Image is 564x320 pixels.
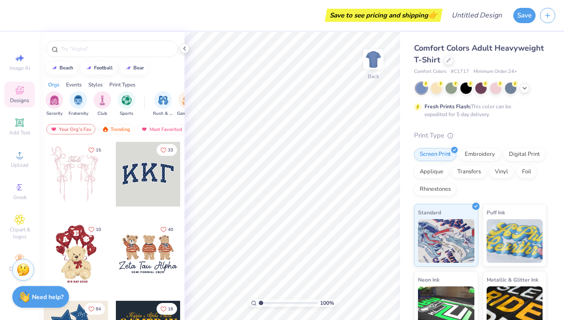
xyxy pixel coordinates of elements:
[125,65,132,71] img: trend_line.gif
[157,303,177,315] button: Like
[414,43,544,65] span: Comfort Colors Adult Heavyweight T-Shirt
[473,68,517,76] span: Minimum Order: 24 +
[320,299,334,307] span: 100 %
[96,307,101,311] span: 84
[168,307,173,311] span: 18
[13,194,27,201] span: Greek
[60,45,172,53] input: Try "Alpha"
[459,148,501,161] div: Embroidery
[88,81,103,89] div: Styles
[84,303,105,315] button: Like
[513,8,536,23] button: Save
[182,95,192,105] img: Game Day Image
[414,148,456,161] div: Screen Print
[414,131,547,141] div: Print Type
[9,265,30,272] span: Decorate
[85,65,92,71] img: trend_line.gif
[141,126,148,132] img: most_fav.gif
[445,7,509,24] input: Untitled Design
[425,103,471,110] strong: Fresh Prints Flash:
[45,91,63,117] div: filter for Sorority
[177,91,197,117] div: filter for Game Day
[66,81,82,89] div: Events
[10,97,29,104] span: Designs
[177,91,197,117] button: filter button
[59,65,73,70] div: beach
[69,91,88,117] button: filter button
[96,227,101,232] span: 10
[503,148,546,161] div: Digital Print
[177,110,197,117] span: Game Day
[414,68,446,76] span: Comfort Colors
[122,95,132,105] img: Sports Image
[94,91,111,117] button: filter button
[451,68,469,76] span: # C1717
[46,124,95,134] div: Your Org's Fav
[365,51,382,68] img: Back
[133,65,144,70] div: bear
[4,226,35,240] span: Clipart & logos
[487,219,543,263] img: Puff Ink
[120,62,148,75] button: bear
[84,224,105,235] button: Like
[153,91,173,117] div: filter for Rush & Bid
[97,110,107,117] span: Club
[9,129,30,136] span: Add Text
[414,183,456,196] div: Rhinestones
[158,95,168,105] img: Rush & Bid Image
[168,148,173,152] span: 33
[49,95,59,105] img: Sorority Image
[118,91,135,117] button: filter button
[80,62,117,75] button: football
[46,62,77,75] button: beach
[489,165,514,179] div: Vinyl
[327,9,440,22] div: Save to see pricing and shipping
[98,124,134,134] div: Trending
[73,95,83,105] img: Fraternity Image
[153,110,173,117] span: Rush & Bid
[157,144,177,156] button: Like
[418,275,439,284] span: Neon Ink
[97,95,107,105] img: Club Image
[487,275,538,284] span: Metallic & Glitter Ink
[418,208,441,217] span: Standard
[45,91,63,117] button: filter button
[96,148,101,152] span: 15
[153,91,173,117] button: filter button
[48,81,59,89] div: Orgs
[118,91,135,117] div: filter for Sports
[69,91,88,117] div: filter for Fraternity
[50,126,57,132] img: most_fav.gif
[94,65,113,70] div: football
[102,126,109,132] img: trending.gif
[120,110,133,117] span: Sports
[487,208,505,217] span: Puff Ink
[168,227,173,232] span: 40
[428,10,438,20] span: 👉
[32,293,63,301] strong: Need help?
[69,110,88,117] span: Fraternity
[425,103,532,118] div: This color can be expedited for 5 day delivery.
[94,91,111,117] div: filter for Club
[46,110,63,117] span: Sorority
[51,65,58,71] img: trend_line.gif
[10,65,30,72] span: Image AI
[11,162,28,169] span: Upload
[452,165,487,179] div: Transfers
[368,72,379,80] div: Back
[137,124,186,134] div: Most Favorited
[157,224,177,235] button: Like
[418,219,474,263] img: Standard
[84,144,105,156] button: Like
[414,165,449,179] div: Applique
[516,165,537,179] div: Foil
[109,81,136,89] div: Print Types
